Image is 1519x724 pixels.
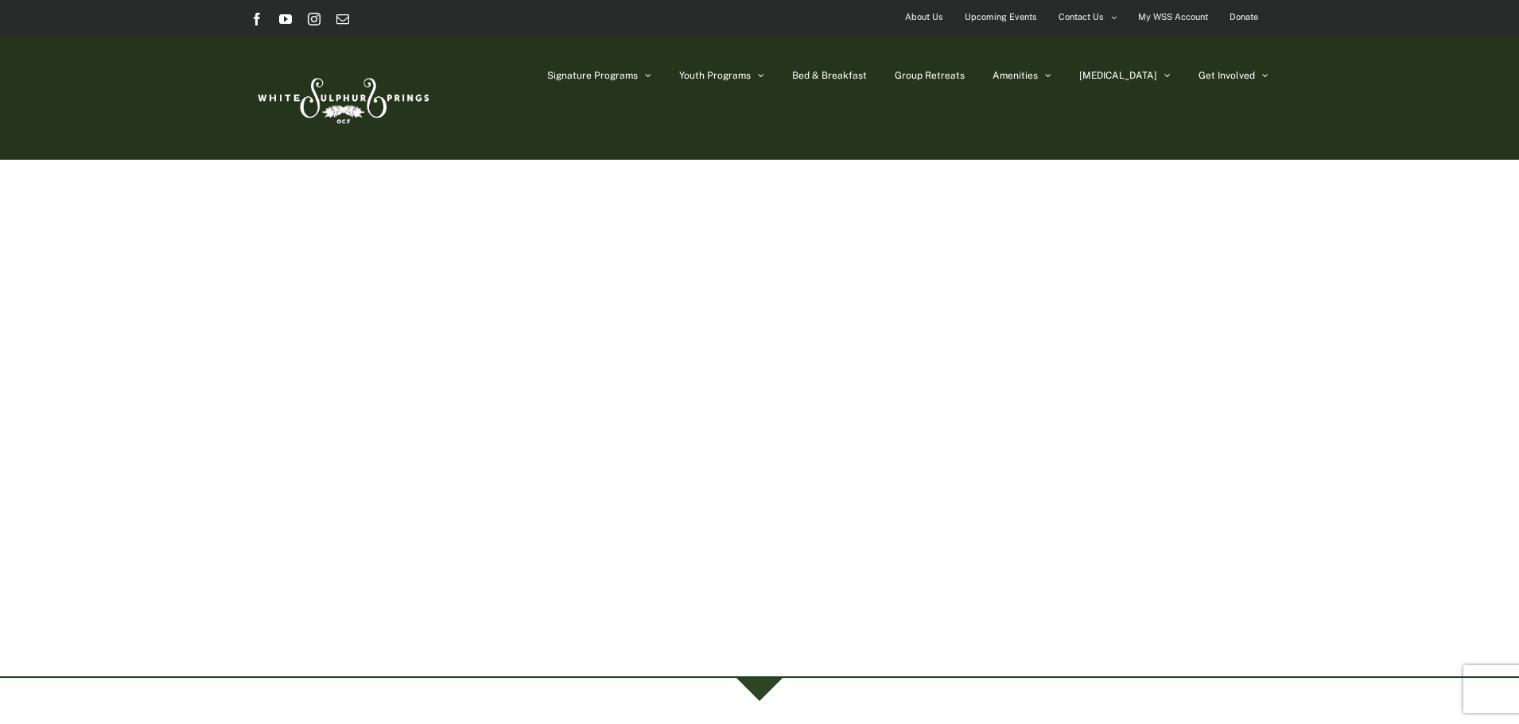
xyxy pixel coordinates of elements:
span: Signature Programs [547,71,638,80]
span: Contact Us [1059,6,1104,29]
a: Email [336,13,349,25]
a: YouTube [279,13,292,25]
span: Amenities [993,71,1038,80]
a: Instagram [308,13,321,25]
span: [MEDICAL_DATA] [1079,71,1157,80]
a: Facebook [251,13,263,25]
span: About Us [905,6,943,29]
span: Group Retreats [895,71,965,80]
nav: Main Menu [547,36,1268,115]
img: White Sulphur Springs Logo [251,60,433,135]
span: My WSS Account [1138,6,1208,29]
a: Get Involved [1198,36,1268,115]
a: Bed & Breakfast [792,36,867,115]
a: Signature Programs [547,36,651,115]
span: Get Involved [1198,71,1255,80]
span: Donate [1230,6,1258,29]
a: Group Retreats [895,36,965,115]
span: Bed & Breakfast [792,71,867,80]
a: Youth Programs [679,36,764,115]
a: [MEDICAL_DATA] [1079,36,1171,115]
a: Amenities [993,36,1051,115]
span: Youth Programs [679,71,751,80]
span: Upcoming Events [965,6,1037,29]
